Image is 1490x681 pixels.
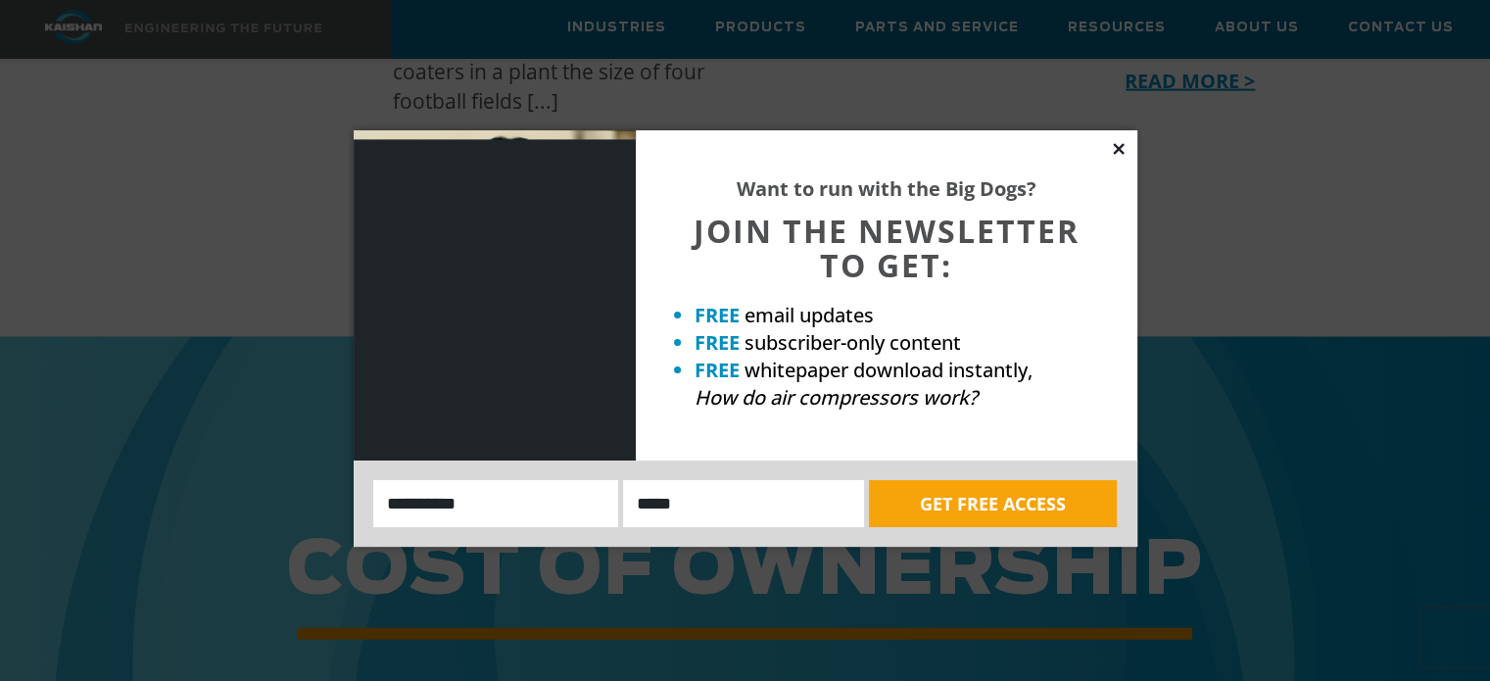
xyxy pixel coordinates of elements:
span: subscriber-only content [745,329,961,356]
input: Email [623,480,864,527]
em: How do air compressors work? [695,384,978,411]
strong: FREE [695,329,740,356]
strong: Want to run with the Big Dogs? [737,175,1036,202]
span: JOIN THE NEWSLETTER TO GET: [694,210,1080,286]
button: GET FREE ACCESS [869,480,1117,527]
span: email updates [745,302,874,328]
strong: FREE [695,357,740,383]
strong: FREE [695,302,740,328]
input: Name: [373,480,619,527]
span: whitepaper download instantly, [745,357,1033,383]
button: Close [1110,140,1128,158]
